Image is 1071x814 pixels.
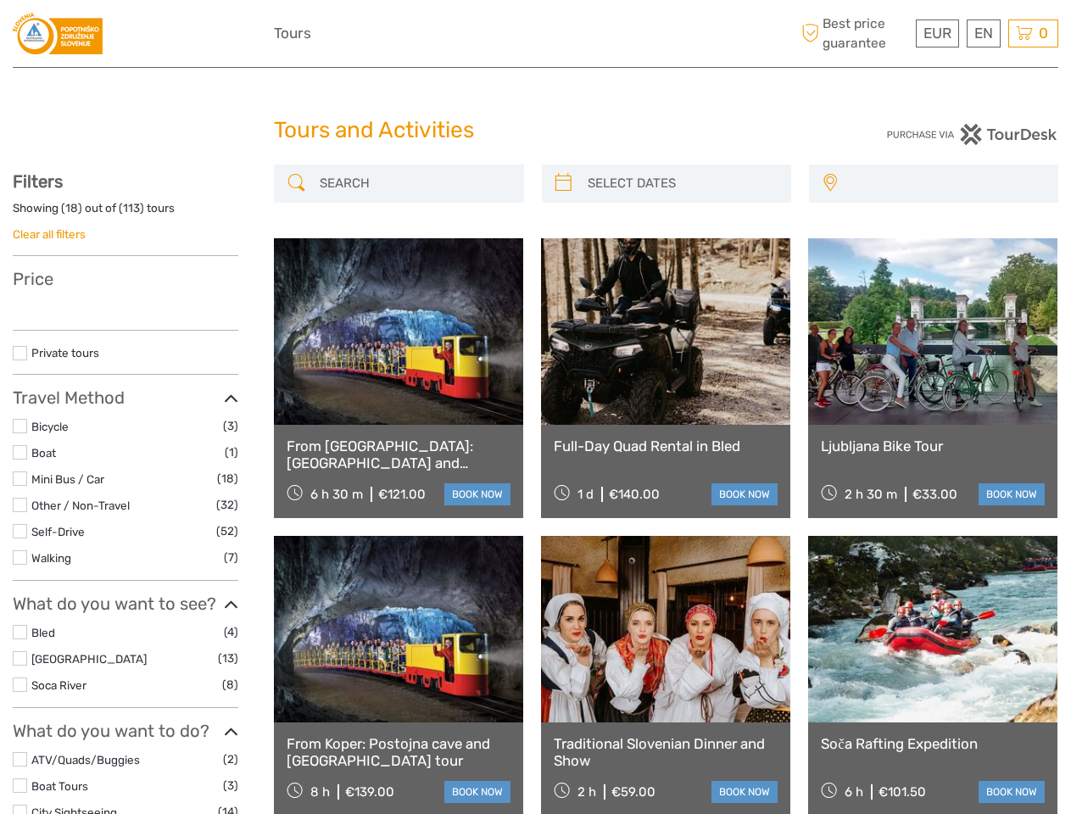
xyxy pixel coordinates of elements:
[577,784,596,800] span: 2 h
[923,25,951,42] span: EUR
[912,487,957,502] div: €33.00
[13,269,238,289] h3: Price
[31,420,69,433] a: Bicycle
[979,781,1045,803] a: book now
[879,784,926,800] div: €101.50
[216,495,238,515] span: (32)
[31,779,88,793] a: Boat Tours
[13,721,238,741] h3: What do you want to do?
[345,784,394,800] div: €139.00
[577,487,594,502] span: 1 d
[313,169,515,198] input: SEARCH
[31,753,140,767] a: ATV/Quads/Buggies
[218,649,238,668] span: (13)
[821,735,1045,752] a: Soča Rafting Expedition
[711,483,778,505] a: book now
[554,735,778,770] a: Traditional Slovenian Dinner and Show
[13,594,238,614] h3: What do you want to see?
[225,443,238,462] span: (1)
[609,487,660,502] div: €140.00
[845,487,897,502] span: 2 h 30 m
[13,387,238,408] h3: Travel Method
[224,622,238,642] span: (4)
[31,346,99,360] a: Private tours
[611,784,655,800] div: €59.00
[967,20,1001,47] div: EN
[310,784,330,800] span: 8 h
[223,776,238,795] span: (3)
[223,750,238,769] span: (2)
[65,200,78,216] label: 18
[31,446,56,460] a: Boat
[797,14,912,52] span: Best price guarantee
[274,21,311,46] a: Tours
[711,781,778,803] a: book now
[123,200,140,216] label: 113
[223,416,238,436] span: (3)
[886,124,1058,145] img: PurchaseViaTourDesk.png
[31,626,55,639] a: Bled
[31,499,130,512] a: Other / Non-Travel
[13,227,86,241] a: Clear all filters
[444,781,510,803] a: book now
[31,652,147,666] a: [GEOGRAPHIC_DATA]
[554,438,778,454] a: Full-Day Quad Rental in Bled
[274,117,797,144] h1: Tours and Activities
[31,678,86,692] a: Soca River
[1036,25,1051,42] span: 0
[31,551,71,565] a: Walking
[287,735,510,770] a: From Koper: Postojna cave and [GEOGRAPHIC_DATA] tour
[581,169,783,198] input: SELECT DATES
[13,13,103,54] img: 3578-f4a422c8-1689-4c88-baa8-f61a8a59b7e6_logo_small.png
[845,784,863,800] span: 6 h
[217,469,238,488] span: (18)
[310,487,363,502] span: 6 h 30 m
[821,438,1045,454] a: Ljubljana Bike Tour
[287,438,510,472] a: From [GEOGRAPHIC_DATA]: [GEOGRAPHIC_DATA] and [GEOGRAPHIC_DATA] ALL INCLUSIVE
[224,548,238,567] span: (7)
[31,472,104,486] a: Mini Bus / Car
[13,200,238,226] div: Showing ( ) out of ( ) tours
[13,171,63,192] strong: Filters
[444,483,510,505] a: book now
[31,525,85,538] a: Self-Drive
[979,483,1045,505] a: book now
[216,521,238,541] span: (52)
[222,675,238,694] span: (8)
[378,487,426,502] div: €121.00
